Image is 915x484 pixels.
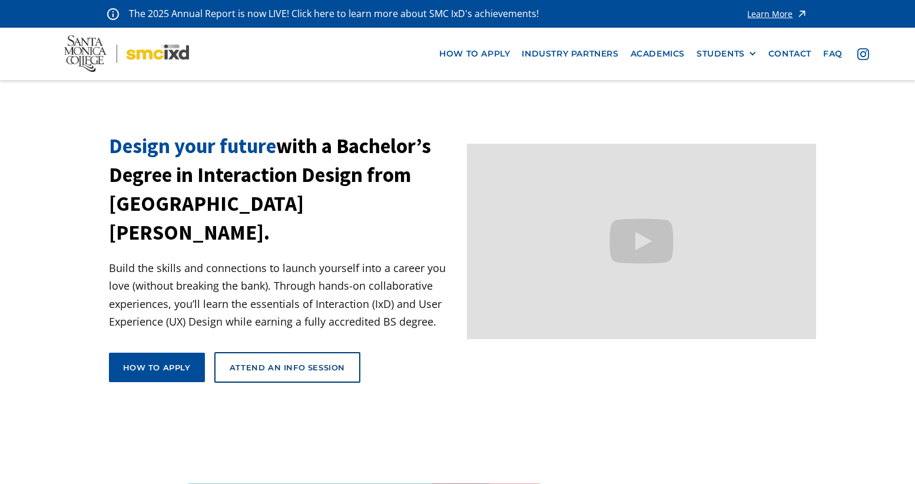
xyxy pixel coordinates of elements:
span: Design your future [109,133,276,159]
a: Academics [625,43,691,65]
div: How to apply [123,362,191,373]
h1: with a Bachelor’s Degree in Interaction Design from [GEOGRAPHIC_DATA][PERSON_NAME]. [109,132,458,247]
a: Attend an Info Session [214,352,360,383]
p: Build the skills and connections to launch yourself into a career you love (without breaking the ... [109,259,458,331]
p: The 2025 Annual Report is now LIVE! Click here to learn more about SMC IxD's achievements! [129,6,540,22]
div: Attend an Info Session [230,362,345,373]
a: contact [763,43,817,65]
a: Learn More [747,6,808,22]
div: Learn More [747,10,793,18]
iframe: Design your future with a Bachelor's Degree in Interaction Design from Santa Monica College [467,144,816,340]
a: faq [817,43,848,65]
div: STUDENTS [697,49,757,59]
img: Santa Monica College - SMC IxD logo [64,35,189,72]
img: icon - arrow - alert [796,6,808,22]
div: STUDENTS [697,49,745,59]
img: icon - information - alert [107,8,119,20]
a: industry partners [516,43,624,65]
img: icon - instagram [857,48,869,60]
a: how to apply [433,43,516,65]
a: How to apply [109,353,205,382]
